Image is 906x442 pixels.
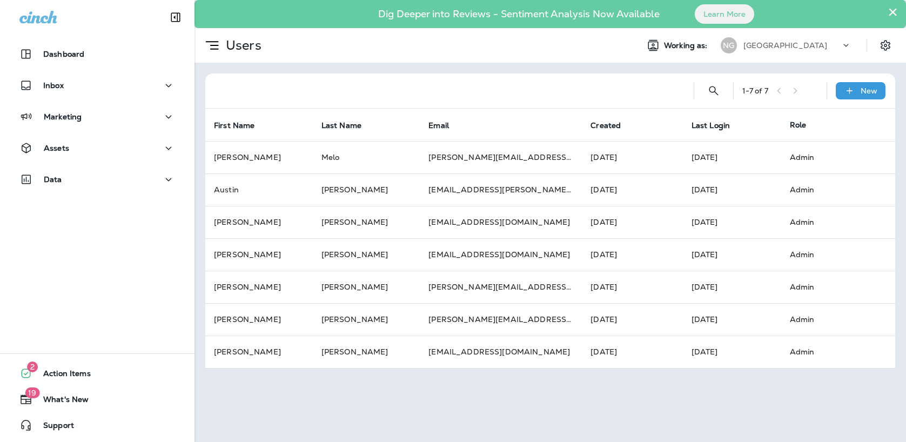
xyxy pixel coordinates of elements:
td: [PERSON_NAME] [313,271,420,303]
td: [DATE] [582,271,682,303]
td: Melo [313,141,420,173]
button: 19What's New [11,389,184,410]
span: Last Name [321,120,375,130]
td: [PERSON_NAME] [205,238,313,271]
span: Created [590,121,621,130]
td: [PERSON_NAME] [313,303,420,336]
td: [DATE] [683,238,781,271]
button: Search Users [703,80,724,102]
td: [PERSON_NAME] [313,336,420,368]
td: [EMAIL_ADDRESS][DOMAIN_NAME] [420,336,582,368]
td: Admin [781,206,878,238]
td: [DATE] [582,336,682,368]
td: [DATE] [582,173,682,206]
span: 2 [27,361,38,372]
span: Support [32,421,74,434]
div: NG [721,37,737,53]
td: [DATE] [582,141,682,173]
p: Users [222,37,261,53]
td: [DATE] [683,336,781,368]
span: 19 [25,387,39,398]
td: Admin [781,271,878,303]
td: [DATE] [683,303,781,336]
td: [PERSON_NAME][EMAIL_ADDRESS][DOMAIN_NAME] [420,271,582,303]
span: Last Login [692,121,730,130]
button: Collapse Sidebar [160,6,191,28]
p: Marketing [44,112,82,121]
td: [DATE] [582,238,682,271]
td: [DATE] [683,271,781,303]
span: Created [590,120,635,130]
td: [DATE] [582,303,682,336]
td: [DATE] [683,206,781,238]
button: Data [11,169,184,190]
td: [DATE] [683,173,781,206]
span: Action Items [32,369,91,382]
td: Admin [781,238,878,271]
span: Email [428,120,463,130]
td: [PERSON_NAME] [205,271,313,303]
td: [PERSON_NAME][EMAIL_ADDRESS][DOMAIN_NAME] [420,141,582,173]
button: Marketing [11,106,184,128]
td: [EMAIL_ADDRESS][PERSON_NAME][DOMAIN_NAME] [420,173,582,206]
td: [PERSON_NAME] [205,206,313,238]
td: Admin [781,141,878,173]
td: [PERSON_NAME] [205,303,313,336]
td: [EMAIL_ADDRESS][DOMAIN_NAME] [420,238,582,271]
span: First Name [214,120,269,130]
td: Austin [205,173,313,206]
div: 1 - 7 of 7 [742,86,768,95]
button: Assets [11,137,184,159]
p: New [861,86,877,95]
td: Admin [781,336,878,368]
span: Working as: [664,41,710,50]
td: [PERSON_NAME][EMAIL_ADDRESS][DOMAIN_NAME] [420,303,582,336]
p: [GEOGRAPHIC_DATA] [743,41,827,50]
td: [PERSON_NAME] [313,206,420,238]
td: [EMAIL_ADDRESS][DOMAIN_NAME] [420,206,582,238]
span: Email [428,121,449,130]
td: [DATE] [683,141,781,173]
p: Dig Deeper into Reviews - Sentiment Analysis Now Available [347,12,691,16]
span: What's New [32,395,89,408]
button: Close [888,3,898,21]
button: Dashboard [11,43,184,65]
td: [DATE] [582,206,682,238]
td: [PERSON_NAME] [313,173,420,206]
p: Assets [44,144,69,152]
span: Role [790,120,807,130]
button: Support [11,414,184,436]
button: 2Action Items [11,363,184,384]
span: First Name [214,121,254,130]
button: Settings [876,36,895,55]
span: Last Login [692,120,744,130]
td: [PERSON_NAME] [205,141,313,173]
td: [PERSON_NAME] [205,336,313,368]
td: Admin [781,173,878,206]
p: Dashboard [43,50,84,58]
button: Learn More [695,4,754,24]
button: Inbox [11,75,184,96]
p: Data [44,175,62,184]
p: Inbox [43,81,64,90]
span: Last Name [321,121,361,130]
td: [PERSON_NAME] [313,238,420,271]
td: Admin [781,303,878,336]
